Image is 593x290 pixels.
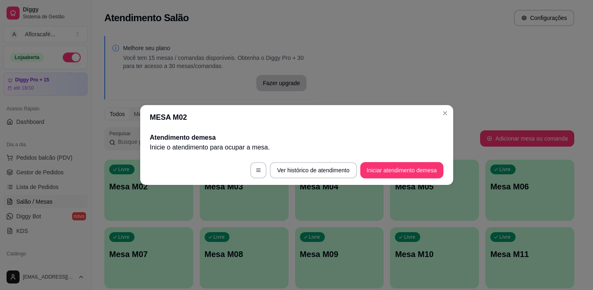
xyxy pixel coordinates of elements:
button: Ver histórico de atendimento [270,162,357,178]
button: Close [439,107,452,120]
p: Inicie o atendimento para ocupar a mesa . [150,143,443,152]
header: MESA M02 [140,105,453,130]
button: Iniciar atendimento demesa [360,162,443,178]
h2: Atendimento de mesa [150,133,443,143]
